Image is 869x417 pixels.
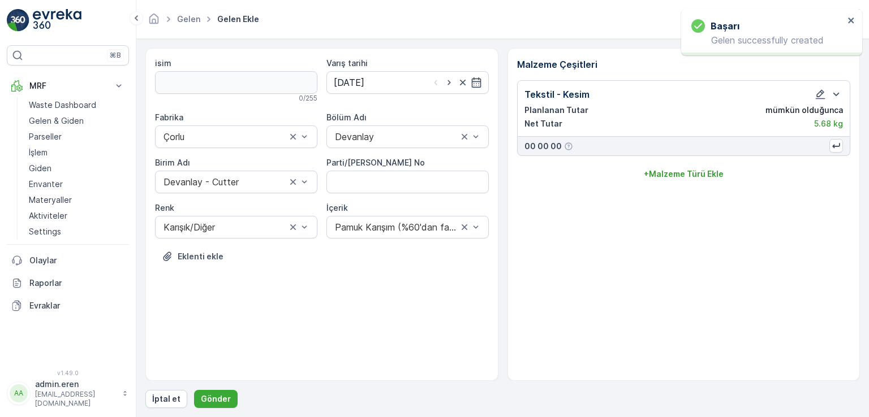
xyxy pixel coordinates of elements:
[60,204,87,214] span: [DATE]
[24,176,129,192] a: Envanter
[7,75,129,97] button: MRF
[35,390,117,408] p: [EMAIL_ADDRESS][DOMAIN_NAME]
[145,390,187,408] button: İptal et
[24,113,129,129] a: Gelen & Giden
[24,160,129,176] a: Giden
[517,58,851,71] p: Malzeme Çeşitleri
[10,297,36,307] span: İçerik :
[7,370,129,376] span: v 1.49.0
[691,35,844,45] p: Gelen successfully created
[71,223,131,232] span: Tekstil - Kesim
[29,300,124,311] p: Evraklar
[24,224,129,240] a: Settings
[7,272,129,294] a: Raporlar
[517,165,851,183] button: +Malzeme Türü Ekle
[29,131,62,142] p: Parseller
[155,112,183,122] label: Fabrika
[7,249,129,272] a: Olaylar
[148,17,160,27] a: Ana Sayfa
[7,294,129,317] a: Evraklar
[201,393,231,405] p: Gönder
[29,226,61,237] p: Settings
[29,80,106,92] p: MRF
[407,10,461,23] p: Kayıt #8019
[299,94,317,103] p: 0 / 255
[54,260,90,270] span: Devanlay
[10,260,54,270] span: Bölüm Adı :
[29,163,51,174] p: Giden
[564,142,573,151] div: Yardım Araç İkonu
[524,118,562,129] p: Net Tutar
[10,185,37,195] span: Name :
[177,14,200,24] a: Gelen
[29,115,84,127] p: Gelen & Giden
[29,179,63,190] p: Envanter
[326,71,489,94] input: dd/mm/yyyy
[524,88,590,101] p: Tekstil - Kesim
[10,279,34,288] span: Renk :
[29,210,67,221] p: Aktiviteler
[29,99,96,111] p: Waste Dashboard
[24,208,129,224] a: Aktiviteler
[110,51,121,60] p: ⌘B
[194,390,238,408] button: Gönder
[29,194,72,206] p: Materyaller
[10,223,71,232] span: Malzeme Türü :
[326,58,368,68] label: Varış tarihi
[765,105,843,116] p: mümkün olduğunca
[848,16,855,27] button: close
[36,297,213,307] span: Pamuk Karışım (%60'dan fazla pamuk içerikli)
[524,141,562,152] p: 00 00 00
[644,168,724,180] p: + Malzeme Türü Ekle
[326,158,425,167] label: Parti/[PERSON_NAME] No
[155,158,190,167] label: Birim Adı
[29,277,124,289] p: Raporlar
[155,58,171,68] label: isim
[24,192,129,208] a: Materyaller
[7,379,129,408] button: AAadmin.eren[EMAIL_ADDRESS][DOMAIN_NAME]
[53,241,78,251] span: 2.4 kg
[524,105,588,116] p: Planlanan Tutar
[10,204,60,214] span: Arrive Date :
[10,241,53,251] span: Net Tutar :
[155,247,230,266] button: Dosya Yükle
[326,112,367,122] label: Bölüm Adı
[33,9,81,32] img: logo_light-DOdMpM7g.png
[10,384,28,402] div: AA
[215,14,261,25] span: Gelen ekle
[24,129,129,145] a: Parseller
[152,393,180,405] p: İptal et
[326,203,348,212] label: İçerik
[35,379,117,390] p: admin.eren
[24,97,129,113] a: Waste Dashboard
[37,185,83,195] span: Kayıt #8019
[155,203,174,212] label: Renk
[7,9,29,32] img: logo
[178,251,223,262] p: Eklenti ekle
[814,118,843,129] p: 5.68 kg
[29,147,48,158] p: İşlem
[711,19,739,33] h3: başarı
[29,255,124,266] p: Olaylar
[34,279,84,288] span: Karışık/Diğer
[24,145,129,160] a: İşlem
